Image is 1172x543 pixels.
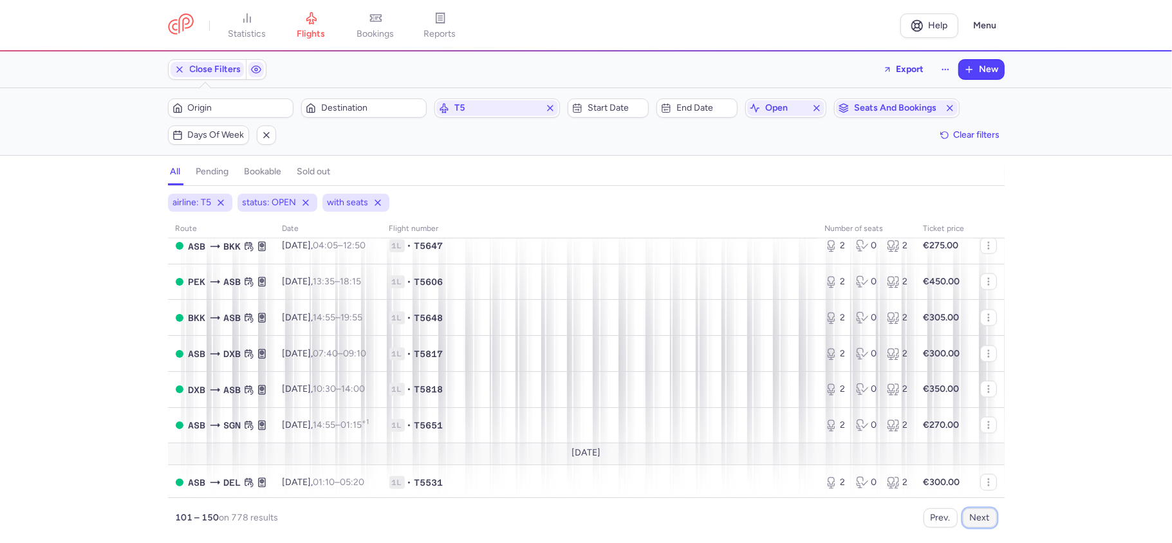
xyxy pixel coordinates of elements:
[313,276,362,287] span: –
[856,311,877,324] div: 0
[959,60,1004,79] button: New
[189,383,206,397] span: Dubai, Dubai, United Arab Emirates
[924,276,960,287] strong: €450.00
[408,12,472,40] a: reports
[188,103,289,113] span: Origin
[389,239,405,252] span: 1L
[887,239,907,252] div: 2
[414,311,443,324] span: T5648
[224,275,241,289] span: Ashgabat, Ashgabat, Turkmenistan
[275,219,382,239] th: date
[283,348,367,359] span: [DATE],
[340,477,365,488] time: 05:20
[825,383,846,396] div: 2
[887,476,907,489] div: 2
[344,348,367,359] time: 09:10
[825,275,846,288] div: 2
[414,275,443,288] span: T5606
[297,166,331,178] h4: sold out
[454,103,540,113] span: T5
[189,311,206,325] span: Suvarnabhumi Airport, Bangkok, Thailand
[856,347,877,360] div: 0
[297,28,326,40] span: flights
[924,383,960,394] strong: €350.00
[189,275,206,289] span: Beijing Capital International, Beijing, China
[357,28,395,40] span: bookings
[176,242,183,250] span: OPEN
[676,103,733,113] span: End date
[389,275,405,288] span: 1L
[169,60,246,79] button: Close Filters
[341,312,363,323] time: 19:55
[245,166,282,178] h4: bookable
[856,239,877,252] div: 0
[916,219,972,239] th: Ticket price
[224,239,241,253] span: Suvarnabhumi Airport, Bangkok, Thailand
[407,383,412,396] span: •
[954,130,1000,140] span: Clear filters
[963,508,997,528] button: Next
[924,508,958,528] button: Prev.
[283,383,366,394] span: [DATE],
[321,103,422,113] span: Destination
[168,98,293,118] button: Origin
[283,312,363,323] span: [DATE],
[389,383,405,396] span: 1L
[407,275,412,288] span: •
[924,477,960,488] strong: €300.00
[887,275,907,288] div: 2
[856,419,877,432] div: 0
[568,98,649,118] button: Start date
[856,476,877,489] div: 0
[656,98,738,118] button: End date
[189,347,206,361] span: Ashgabat, Ashgabat, Turkmenistan
[224,311,241,325] span: Ashgabat, Ashgabat, Turkmenistan
[407,419,412,432] span: •
[283,276,362,287] span: [DATE],
[745,98,826,118] button: open
[936,125,1005,145] button: Clear filters
[825,311,846,324] div: 2
[313,383,337,394] time: 10:30
[834,98,960,118] button: Seats and bookings
[173,196,212,209] span: airline: T5
[875,59,933,80] button: Export
[407,239,412,252] span: •
[176,385,183,393] span: OPEN
[171,166,181,178] h4: all
[414,419,443,432] span: T5651
[313,240,366,251] span: –
[572,448,600,459] span: [DATE]
[966,14,1005,38] button: Menu
[313,477,365,488] span: –
[228,28,266,40] span: statistics
[313,477,335,488] time: 01:10
[283,477,365,488] span: [DATE],
[389,347,405,360] span: 1L
[176,314,183,322] span: OPEN
[854,103,940,113] span: Seats and bookings
[856,275,877,288] div: 0
[224,418,241,432] span: Tan Son Nhat International, Ho Chi Minh City, Viet Nam
[168,125,249,145] button: Days of week
[189,418,206,432] span: Ashgabat, Ashgabat, Turkmenistan
[313,240,339,251] time: 04:05
[215,12,279,40] a: statistics
[887,419,907,432] div: 2
[168,14,194,37] a: CitizenPlane red outlined logo
[313,419,369,430] span: –
[887,383,907,396] div: 2
[856,383,877,396] div: 0
[817,219,916,239] th: number of seats
[168,219,275,239] th: route
[340,276,362,287] time: 18:15
[342,383,366,394] time: 14:00
[407,476,412,489] span: •
[825,239,846,252] div: 2
[176,350,183,358] span: OPEN
[313,348,339,359] time: 07:40
[897,64,924,74] span: Export
[424,28,456,40] span: reports
[301,98,427,118] button: Destination
[980,64,999,75] span: New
